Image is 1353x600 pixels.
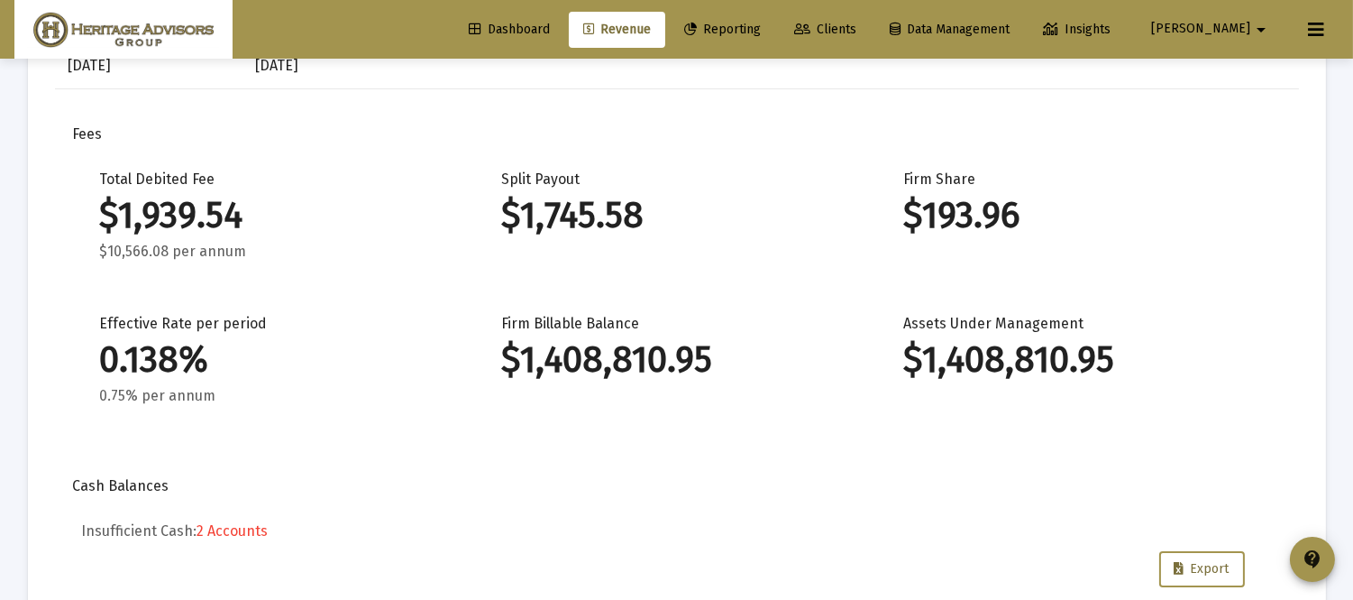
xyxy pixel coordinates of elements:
[501,315,849,405] div: Firm Billable Balance
[794,22,856,37] span: Clients
[670,12,775,48] a: Reporting
[1028,12,1125,48] a: Insights
[1159,551,1245,587] button: Export
[569,12,665,48] a: Revenue
[875,12,1024,48] a: Data Management
[1250,12,1272,48] mat-icon: arrow_drop_down
[583,22,651,37] span: Revenue
[684,22,761,37] span: Reporting
[501,171,849,261] div: Split Payout
[28,12,219,48] img: Dashboard
[890,22,1010,37] span: Data Management
[1129,11,1294,47] button: [PERSON_NAME]
[903,351,1251,369] div: $1,408,810.95
[903,315,1251,405] div: Assets Under Management
[1302,549,1323,570] mat-icon: contact_support
[73,125,1281,143] div: Fees
[501,207,849,225] div: $1,745.58
[1043,22,1111,37] span: Insights
[197,522,269,540] span: 2 Accounts
[100,351,448,369] div: 0.138%
[100,315,448,405] div: Effective Rate per period
[1175,561,1230,577] span: Export
[1151,22,1250,37] span: [PERSON_NAME]
[100,171,448,261] div: Total Debited Fee
[100,387,448,405] div: 0.75% per annum
[903,207,1251,225] div: $193.96
[780,12,871,48] a: Clients
[100,207,448,225] div: $1,939.54
[73,477,1281,495] div: Cash Balances
[469,22,550,37] span: Dashboard
[454,12,564,48] a: Dashboard
[100,243,448,261] div: $10,566.08 per annum
[82,522,1272,540] h5: Insufficient Cash:
[501,351,849,369] div: $1,408,810.95
[903,171,1251,261] div: Firm Share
